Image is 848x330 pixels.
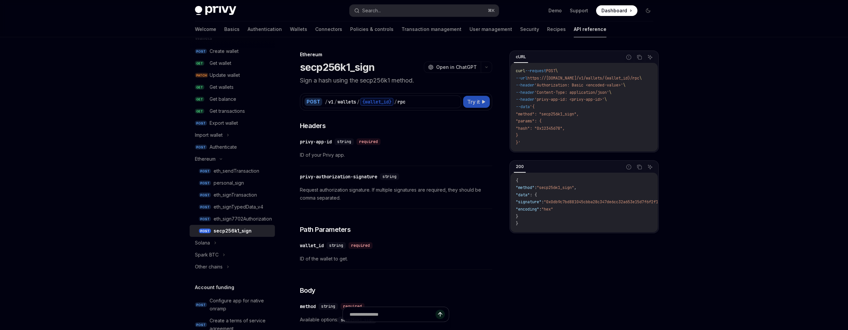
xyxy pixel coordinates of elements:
span: ID of the wallet to get. [300,255,492,263]
div: / [334,98,337,105]
button: Copy the contents from the code block [635,53,644,62]
span: : [534,185,537,190]
span: string [321,304,335,309]
div: eth_signTransaction [214,191,257,199]
a: Support [570,7,588,14]
span: Request authorization signature. If multiple signatures are required, they should be comma separa... [300,186,492,202]
h1: secp256k1_sign [300,61,375,73]
span: https://[DOMAIN_NAME]/v1/wallets/{wallet_id}/rpc [527,76,639,81]
span: --header [516,90,534,95]
div: personal_sign [214,179,244,187]
span: POST [195,145,207,150]
div: POST [305,98,322,106]
span: 'Content-Type: application/json' [534,90,609,95]
div: v1 [328,98,334,105]
div: Other chains [195,263,223,271]
span: "method" [516,185,534,190]
div: cURL [514,53,528,61]
div: method [300,303,316,310]
button: Open in ChatGPT [424,62,481,73]
a: Recipes [547,21,566,37]
div: Get wallet [210,59,231,67]
span: } [516,133,518,138]
button: Send message [435,310,445,319]
span: --url [516,76,527,81]
div: required [357,138,381,145]
div: / [394,98,397,105]
span: PATCH [195,73,208,78]
div: {wallet_id} [360,98,394,106]
span: \ [609,90,611,95]
a: Basics [224,21,240,37]
span: : { [530,192,537,198]
span: POST [199,181,211,186]
button: Search...⌘K [350,5,499,17]
span: string [337,139,351,144]
div: eth_sign7702Authorization [214,215,272,223]
span: "params": { [516,118,541,124]
span: --data [516,104,530,109]
div: privy-app-id [300,138,332,145]
span: 'Authorization: Basic <encoded-value>' [534,82,623,88]
div: Get wallets [210,83,234,91]
span: \ [555,68,558,74]
span: POST [199,169,211,174]
button: Report incorrect code [624,163,633,171]
div: required [341,303,365,310]
a: API reference [574,21,606,37]
span: POST [199,193,211,198]
div: eth_signTypedData_v4 [214,203,263,211]
span: } [516,214,518,219]
span: : [539,207,541,212]
span: 'privy-app-id: <privy-app-id>' [534,97,604,102]
span: : [541,199,544,205]
a: POSTConfigure app for native onramp [190,295,275,315]
span: "secp256k1_sign" [537,185,574,190]
img: dark logo [195,6,236,15]
span: "hex" [541,207,553,212]
a: PATCHUpdate wallet [190,69,275,81]
span: POST [199,229,211,234]
a: POSTpersonal_sign [190,177,275,189]
a: POSTAuthenticate [190,141,275,153]
button: Report incorrect code [624,53,633,62]
a: POSTeth_signTypedData_v4 [190,201,275,213]
span: Dashboard [601,7,627,14]
span: POST [195,49,207,54]
span: --header [516,82,534,88]
span: ID of your Privy app. [300,151,492,159]
span: POST [195,302,207,307]
button: Ask AI [646,53,654,62]
span: { [516,178,518,183]
span: \ [604,97,607,102]
div: Search... [362,7,381,15]
span: } [516,221,518,226]
div: Import wallet [195,131,223,139]
a: User management [469,21,512,37]
div: Create wallet [210,47,239,55]
a: Welcome [195,21,216,37]
span: "data" [516,192,530,198]
a: Connectors [315,21,342,37]
span: "encoding" [516,207,539,212]
button: Toggle dark mode [643,5,653,16]
span: Open in ChatGPT [436,64,477,71]
a: GETGet balance [190,93,275,105]
div: rpc [398,98,406,105]
div: Authenticate [210,143,237,151]
a: Policies & controls [350,21,394,37]
span: POST [195,121,207,126]
div: Get transactions [210,107,245,115]
a: POSTsecp256k1_sign [190,225,275,237]
span: curl [516,68,525,74]
div: wallets [338,98,356,105]
span: \ [639,76,642,81]
span: --request [525,68,546,74]
a: POSTCreate wallet [190,45,275,57]
div: Get balance [210,95,236,103]
a: Authentication [248,21,282,37]
span: GET [195,85,204,90]
a: GETGet wallets [190,81,275,93]
button: Copy the contents from the code block [635,163,644,171]
div: secp256k1_sign [214,227,252,235]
